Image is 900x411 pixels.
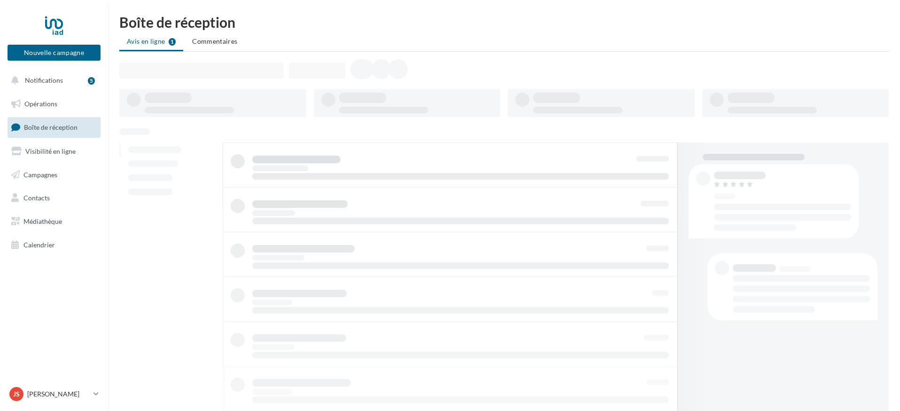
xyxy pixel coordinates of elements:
span: Boîte de réception [24,123,78,131]
a: Calendrier [6,235,102,255]
button: Nouvelle campagne [8,45,101,61]
a: Campagnes [6,165,102,185]
span: Opérations [24,100,57,108]
span: Médiathèque [23,217,62,225]
a: Médiathèque [6,212,102,231]
span: Notifications [25,76,63,84]
span: Commentaires [192,37,237,45]
span: Calendrier [23,241,55,249]
a: JS [PERSON_NAME] [8,385,101,403]
span: Campagnes [23,170,57,178]
button: Notifications 5 [6,71,99,90]
span: Contacts [23,194,50,202]
a: Visibilité en ligne [6,142,102,161]
a: Contacts [6,188,102,208]
div: 5 [88,77,95,85]
div: Boîte de réception [119,15,889,29]
span: JS [13,389,20,399]
p: [PERSON_NAME] [27,389,90,399]
a: Opérations [6,94,102,114]
span: Visibilité en ligne [25,147,76,155]
a: Boîte de réception [6,117,102,137]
